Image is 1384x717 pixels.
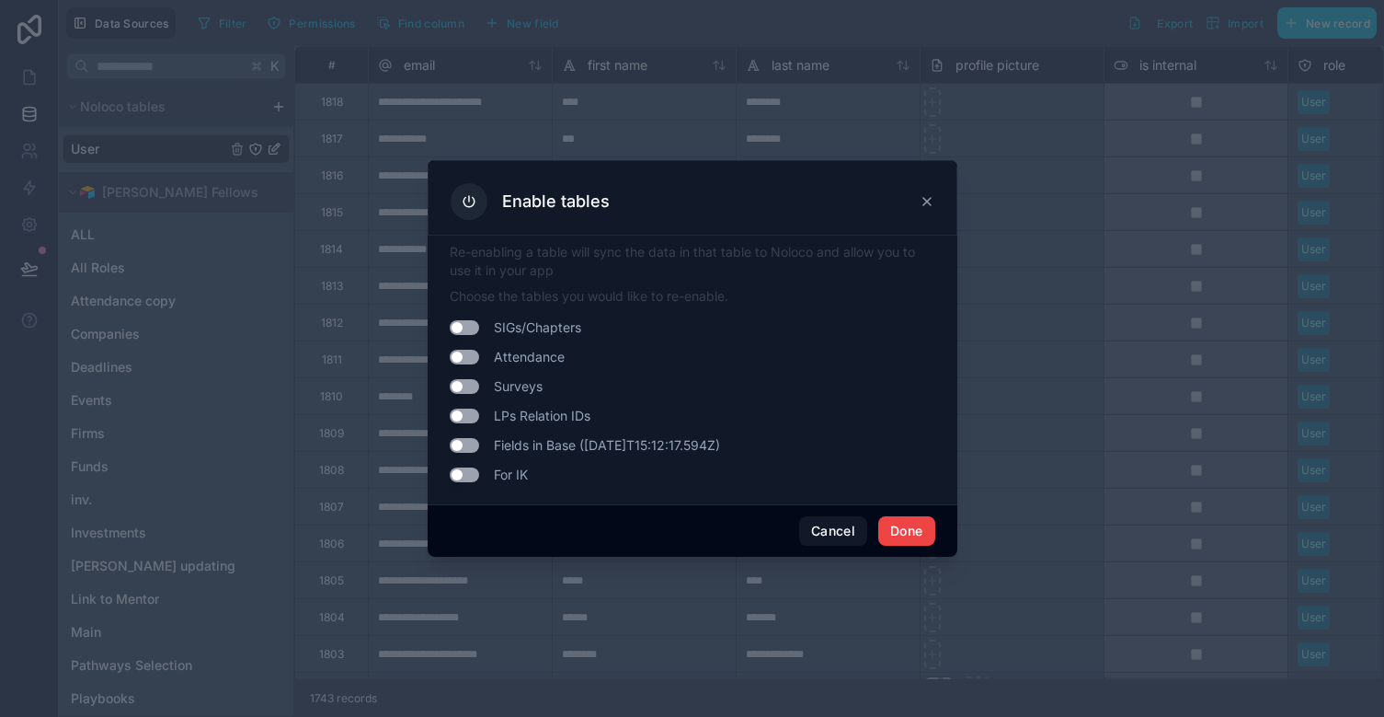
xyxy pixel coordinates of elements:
[494,436,720,455] span: Fields in Base ([DATE]T15:12:17.594Z)
[494,407,590,425] span: LPs Relation IDs
[878,516,934,546] button: Done
[494,466,528,484] span: For IK
[494,318,581,337] span: SIGs/Chapters
[494,377,543,396] span: Surveys
[450,243,935,280] p: Re-enabling a table will sync the data in that table to Noloco and allow you to use it in your app
[502,191,610,213] h3: Enable tables
[799,516,867,546] button: Cancel
[450,287,935,306] p: Choose the tables you would like to re-enable.
[494,348,565,366] span: Attendance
